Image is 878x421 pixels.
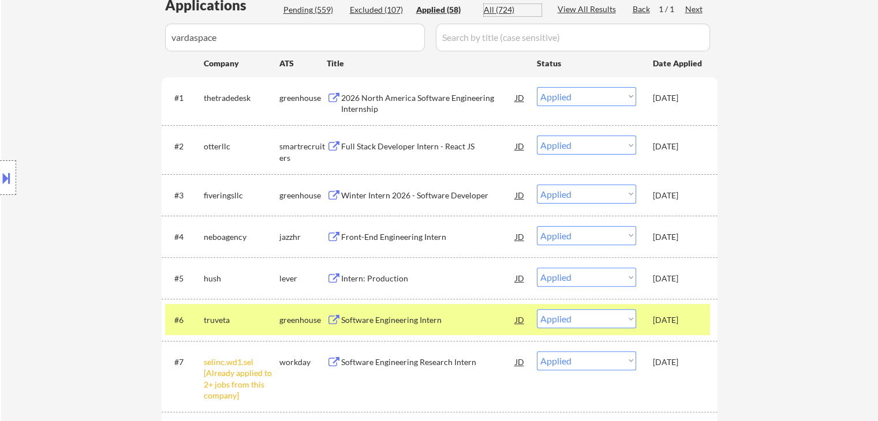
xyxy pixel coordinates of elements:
[327,58,526,69] div: Title
[514,268,526,288] div: JD
[204,58,279,69] div: Company
[341,92,515,115] div: 2026 North America Software Engineering Internship
[341,190,515,201] div: Winter Intern 2026 - Software Developer
[174,356,195,368] div: #7
[484,4,541,16] div: All (724)
[514,185,526,205] div: JD
[279,273,327,284] div: lever
[279,92,327,104] div: greenhouse
[341,231,515,243] div: Front-End Engineering Intern
[204,92,279,104] div: thetradedesk
[279,141,327,163] div: smartrecruiters
[633,3,651,15] div: Back
[165,24,425,51] input: Search by company (case sensitive)
[514,351,526,372] div: JD
[174,314,195,326] div: #6
[514,226,526,247] div: JD
[204,190,279,201] div: fiveringsllc
[204,141,279,152] div: otterllc
[279,231,327,243] div: jazzhr
[653,58,704,69] div: Date Applied
[341,356,515,368] div: Software Engineering Research Intern
[653,92,704,104] div: [DATE]
[204,314,279,326] div: truveta
[653,356,704,368] div: [DATE]
[279,58,327,69] div: ATS
[653,190,704,201] div: [DATE]
[350,4,408,16] div: Excluded (107)
[283,4,341,16] div: Pending (559)
[685,3,704,15] div: Next
[279,356,327,368] div: workday
[416,4,474,16] div: Applied (58)
[514,136,526,156] div: JD
[279,314,327,326] div: greenhouse
[653,141,704,152] div: [DATE]
[204,356,279,401] div: selinc.wd1.sel [Already applied to 2+ jobs from this company]
[514,309,526,330] div: JD
[341,314,515,326] div: Software Engineering Intern
[341,141,515,152] div: Full Stack Developer Intern - React JS
[436,24,710,51] input: Search by title (case sensitive)
[279,190,327,201] div: greenhouse
[537,52,636,73] div: Status
[659,3,685,15] div: 1 / 1
[204,231,279,243] div: neboagency
[653,231,704,243] div: [DATE]
[653,273,704,284] div: [DATE]
[514,87,526,108] div: JD
[558,3,619,15] div: View All Results
[653,314,704,326] div: [DATE]
[341,273,515,284] div: Intern: Production
[204,273,279,284] div: hush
